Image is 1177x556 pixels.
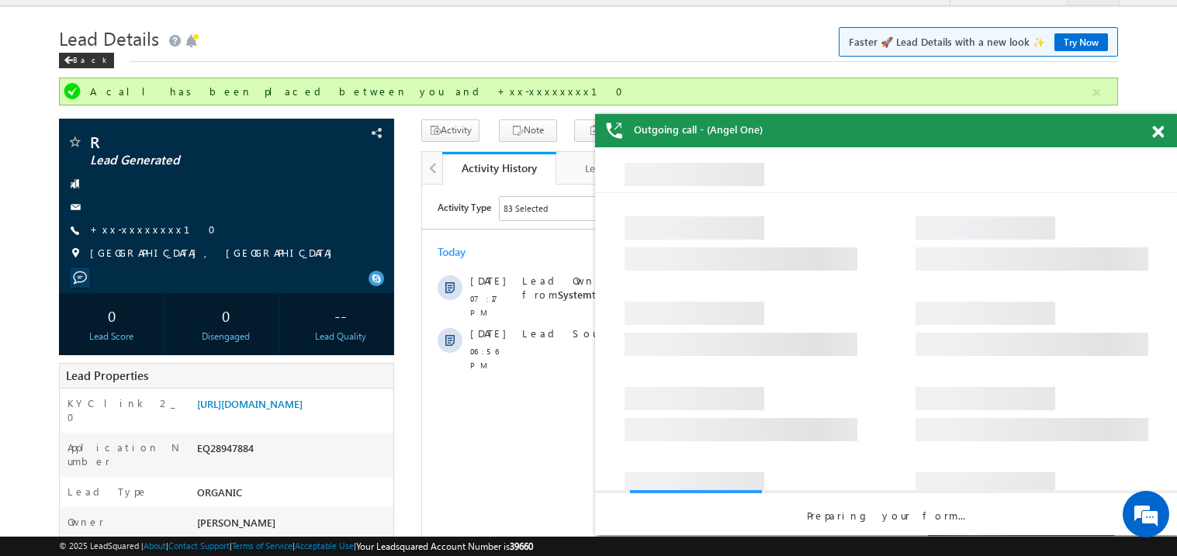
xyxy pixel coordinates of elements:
label: Application Number [68,440,181,468]
span: Automation [376,103,452,116]
div: A call has been placed between you and +xx-xxxxxxxx10 [90,85,1090,98]
div: 0 [177,301,275,330]
span: [DATE] [48,89,83,103]
span: System [136,103,170,116]
div: -- [292,301,389,330]
div: Sales Activity,Email Bounced,Email Link Clicked,Email Marked Spam,Email Opened & 78 more.. [78,12,194,36]
label: Owner [68,515,104,529]
div: Activity History [454,161,545,175]
label: Lead Type [68,485,148,499]
span: Your Leadsquared Account Number is [356,540,533,552]
span: © 2025 LeadSquared | | | | | [59,539,533,554]
span: Lead Generated [90,153,298,168]
span: [PERSON_NAME] [197,516,275,529]
div: Today [16,60,66,74]
label: KYC link 2_0 [68,396,181,424]
div: Lead Quality [292,330,389,344]
div: 0 [63,301,161,330]
div: All Time [267,17,298,31]
div: 83 Selected [81,17,126,31]
div: Lead Score [63,330,161,344]
div: Back [59,53,114,68]
a: Contact Support [168,540,230,551]
div: Disengaged [177,330,275,344]
span: Activity Type [16,12,69,35]
a: Lead Details [556,152,670,185]
span: Time [234,12,254,35]
a: About [144,540,166,551]
div: ORGANIC [193,485,393,506]
button: Activity [421,119,479,142]
span: [PERSON_NAME] [186,103,265,116]
span: Outgoing call - (Angel One) [634,123,763,136]
span: R [90,134,298,150]
span: 39660 [510,540,533,552]
div: Lead Details [569,159,656,178]
span: Lead Properties [66,368,148,383]
span: organic [379,142,414,155]
a: Acceptable Use [295,540,354,551]
button: Note [499,119,557,142]
a: Activity History [442,152,556,185]
span: Lead Details [59,26,159,50]
a: [URL][DOMAIN_NAME] [197,397,303,410]
a: Terms of Service [232,540,293,551]
span: 06:56 PM [48,160,95,188]
div: EQ28947884 [193,440,393,462]
span: [GEOGRAPHIC_DATA], [GEOGRAPHIC_DATA] [90,246,340,261]
a: Back [59,52,122,65]
span: Lead Source changed from to by . [100,142,474,155]
button: Task [574,119,632,142]
a: Try Now [1054,33,1108,51]
span: [DATE] [48,142,83,156]
span: Lead Owner changed from to by through . [100,89,454,116]
span: 07:17 PM [48,107,95,135]
span: Empty [332,142,362,155]
span: Faster 🚀 Lead Details with a new look ✨ [849,34,1108,50]
span: System [289,103,323,116]
a: +xx-xxxxxxxx10 [90,223,225,236]
span: System [438,142,472,155]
